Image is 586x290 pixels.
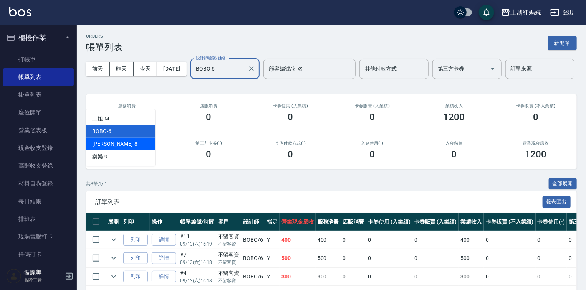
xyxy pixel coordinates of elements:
[157,62,186,76] button: [DATE]
[412,231,459,249] td: 0
[366,213,412,231] th: 卡券使用 (入業績)
[316,231,341,249] td: 400
[106,213,121,231] th: 展開
[86,180,107,187] p: 共 3 筆, 1 / 1
[265,249,280,267] td: Y
[288,112,293,122] h3: 0
[547,5,577,20] button: 登出
[370,112,375,122] h3: 0
[3,228,74,246] a: 現場電腦打卡
[178,249,216,267] td: #7
[341,104,404,109] h2: 卡券販賣 (入業績)
[92,153,108,161] span: 樂樂 -9
[178,268,216,286] td: #4
[459,231,484,249] td: 400
[484,249,535,267] td: 0
[280,231,316,249] td: 400
[533,112,539,122] h3: 0
[23,277,63,283] p: 高階主管
[316,213,341,231] th: 服務消費
[86,42,123,53] h3: 帳單列表
[280,268,316,286] td: 300
[510,8,541,17] div: 上越紅螞蟻
[422,104,486,109] h2: 業績收入
[3,122,74,139] a: 營業儀表板
[548,39,577,46] a: 新開單
[459,213,484,231] th: 業績收入
[241,268,265,286] td: BOBO /6
[86,34,123,39] h2: ORDERS
[265,231,280,249] td: Y
[123,252,148,264] button: 列印
[95,104,159,109] h3: 服務消費
[341,249,366,267] td: 0
[444,112,465,122] h3: 1200
[412,249,459,267] td: 0
[177,104,240,109] h2: 店販消費
[412,268,459,286] td: 0
[316,249,341,267] td: 500
[536,249,567,267] td: 0
[484,213,535,231] th: 卡券販賣 (不入業績)
[341,213,366,231] th: 店販消費
[86,62,110,76] button: 前天
[92,115,109,123] span: 二姐 -M
[498,5,544,20] button: 上越紅螞蟻
[536,268,567,286] td: 0
[92,127,111,135] span: BOBO -6
[3,139,74,157] a: 現金收支登錄
[218,232,240,241] div: 不留客資
[123,234,148,246] button: 列印
[259,141,322,146] h2: 其他付款方式(-)
[288,149,293,160] h3: 0
[452,149,457,160] h3: 0
[3,51,74,68] a: 打帳單
[341,141,404,146] h2: 入金使用(-)
[479,5,494,20] button: save
[366,249,412,267] td: 0
[536,231,567,249] td: 0
[3,210,74,228] a: 排班表
[206,149,212,160] h3: 0
[3,246,74,263] a: 掃碼打卡
[246,63,257,74] button: Clear
[108,252,119,264] button: expand row
[152,271,176,283] a: 詳情
[206,112,212,122] h3: 0
[366,268,412,286] td: 0
[525,149,547,160] h3: 1200
[3,175,74,192] a: 材料自購登錄
[3,68,74,86] a: 帳單列表
[108,271,119,282] button: expand row
[543,196,571,208] button: 報表匯出
[543,198,571,205] a: 報表匯出
[218,251,240,259] div: 不留客資
[241,249,265,267] td: BOBO /6
[9,7,31,16] img: Logo
[3,86,74,104] a: 掛單列表
[218,259,240,266] p: 不留客資
[341,231,366,249] td: 0
[178,213,216,231] th: 帳單編號/時間
[152,252,176,264] a: 詳情
[218,269,240,277] div: 不留客資
[459,268,484,286] td: 300
[134,62,157,76] button: 今天
[6,269,22,284] img: Person
[108,234,119,246] button: expand row
[536,213,567,231] th: 卡券使用(-)
[123,271,148,283] button: 列印
[549,178,577,190] button: 全部展開
[178,231,216,249] td: #11
[95,198,543,206] span: 訂單列表
[180,277,214,284] p: 09/13 (六) 16:18
[3,104,74,121] a: 座位開單
[280,249,316,267] td: 500
[504,141,568,146] h2: 營業現金應收
[216,213,242,231] th: 客戶
[548,36,577,50] button: 新開單
[259,104,322,109] h2: 卡券使用 (入業績)
[218,241,240,247] p: 不留客資
[366,231,412,249] td: 0
[3,28,74,48] button: 櫃檯作業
